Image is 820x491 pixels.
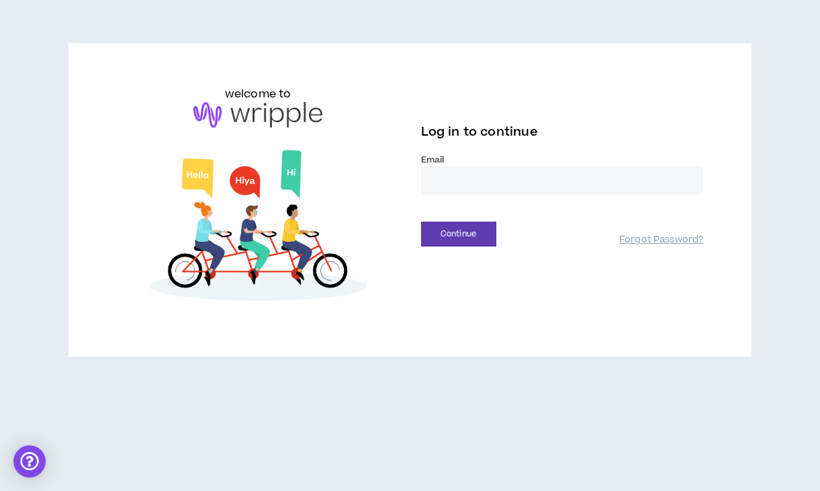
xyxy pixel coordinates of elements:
label: Email [421,154,704,166]
img: Welcome to Wripple [117,141,400,314]
div: Open Intercom Messenger [13,445,46,478]
h6: welcome to [225,86,291,102]
a: Forgot Password? [619,234,703,247]
button: Continue [421,222,496,247]
span: Log in to continue [421,124,538,140]
img: logo-brand.png [193,102,322,128]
